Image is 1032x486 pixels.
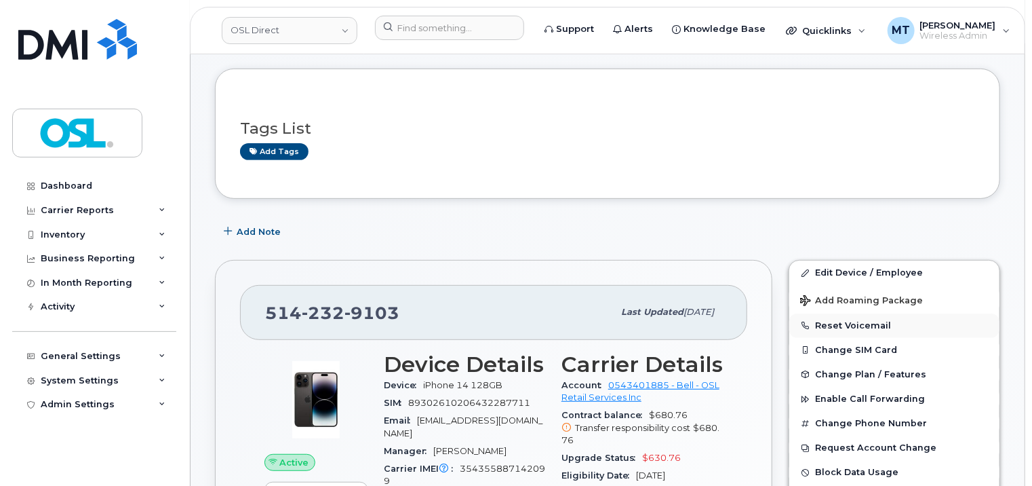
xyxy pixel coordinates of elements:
[624,22,653,36] span: Alerts
[802,25,852,36] span: Quicklinks
[384,398,408,408] span: SIM
[920,20,996,31] span: [PERSON_NAME]
[561,410,723,447] span: $680.76
[789,261,999,285] a: Edit Device / Employee
[222,17,357,44] a: OSL Direct
[800,295,923,308] span: Add Roaming Package
[892,22,910,39] span: MT
[375,16,524,40] input: Find something...
[561,470,636,481] span: Eligibility Date
[240,143,309,160] a: Add tags
[408,398,530,408] span: 89302610206432287711
[433,446,507,456] span: [PERSON_NAME]
[384,464,545,486] span: 354355887142099
[683,22,766,36] span: Knowledge Base
[789,460,999,485] button: Block Data Usage
[603,16,662,43] a: Alerts
[561,423,719,445] span: $680.76
[636,470,665,481] span: [DATE]
[575,423,690,433] span: Transfer responsibility cost
[789,387,999,411] button: Enable Call Forwarding
[920,31,996,41] span: Wireless Admin
[384,446,433,456] span: Manager
[789,286,999,314] button: Add Roaming Package
[275,359,357,441] img: image20231002-3703462-njx0qo.jpeg
[423,380,502,390] span: iPhone 14 128GB
[815,369,926,379] span: Change Plan / Features
[878,17,1020,44] div: Michael Togupen
[384,415,542,438] span: [EMAIL_ADDRESS][DOMAIN_NAME]
[561,453,642,463] span: Upgrade Status
[789,436,999,460] button: Request Account Change
[240,120,975,137] h3: Tags List
[789,338,999,362] button: Change SIM Card
[683,307,714,317] span: [DATE]
[280,456,309,469] span: Active
[789,362,999,387] button: Change Plan / Features
[642,453,681,463] span: $630.76
[265,303,399,323] span: 514
[384,352,545,377] h3: Device Details
[621,307,683,317] span: Last updated
[384,380,423,390] span: Device
[815,394,925,405] span: Enable Call Forwarding
[561,380,608,390] span: Account
[556,22,594,36] span: Support
[561,380,719,403] a: 0543401885 - Bell - OSL Retail Services Inc
[215,219,292,244] button: Add Note
[344,303,399,323] span: 9103
[789,411,999,436] button: Change Phone Number
[535,16,603,43] a: Support
[302,303,344,323] span: 232
[561,352,723,377] h3: Carrier Details
[384,464,460,474] span: Carrier IMEI
[237,225,281,238] span: Add Note
[384,415,417,426] span: Email
[662,16,775,43] a: Knowledge Base
[561,410,649,420] span: Contract balance
[789,314,999,338] button: Reset Voicemail
[776,17,875,44] div: Quicklinks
